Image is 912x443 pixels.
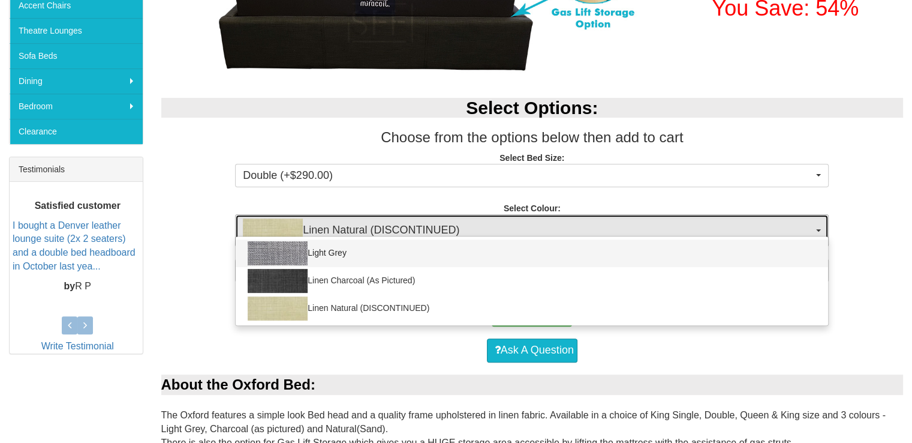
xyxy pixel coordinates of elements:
div: Testimonials [10,157,143,182]
a: Theatre Lounges [10,18,143,43]
a: Linen Charcoal (As Pictured) [236,267,828,295]
b: Satisfied customer [35,200,121,210]
img: Linen Natural (DISCONTINUED) [248,297,308,321]
a: Linen Natural (DISCONTINUED) [236,295,828,322]
div: About the Oxford Bed: [161,375,904,395]
a: I bought a Denver leather lounge suite (2x 2 seaters) and a double bed headboard in October last ... [13,220,136,271]
p: R P [13,279,143,293]
strong: Select Bed Size: [499,153,564,163]
a: Bedroom [10,94,143,119]
a: Write Testimonial [41,341,114,351]
button: Double (+$290.00) [235,164,829,188]
a: Clearance [10,119,143,144]
img: Linen Charcoal (As Pictured) [248,269,308,293]
img: Light Grey [248,241,308,265]
button: Linen Natural (DISCONTINUED)Linen Natural (DISCONTINUED) [235,214,829,247]
b: Select Options: [466,98,598,118]
a: Dining [10,68,143,94]
a: Sofa Beds [10,43,143,68]
span: Double (+$290.00) [243,168,813,184]
a: Ask A Question [487,339,577,363]
a: Light Grey [236,240,828,267]
h3: Choose from the options below then add to cart [161,130,904,145]
strong: Select Colour: [504,203,561,213]
span: Linen Natural (DISCONTINUED) [243,218,813,243]
img: Linen Natural (DISCONTINUED) [243,218,303,243]
b: by [64,280,76,291]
